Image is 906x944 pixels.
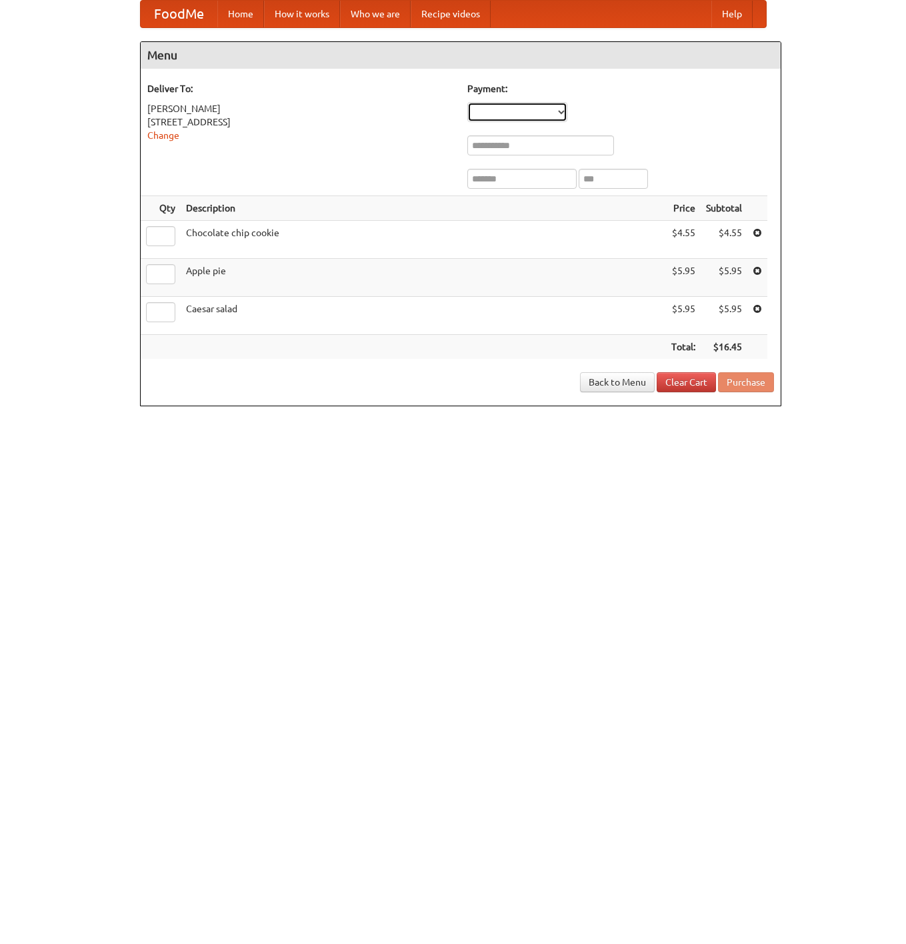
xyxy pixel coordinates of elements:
a: Home [217,1,264,27]
div: [STREET_ADDRESS] [147,115,454,129]
a: Who we are [340,1,411,27]
th: Price [666,196,701,221]
div: [PERSON_NAME] [147,102,454,115]
a: Recipe videos [411,1,491,27]
td: $4.55 [701,221,747,259]
td: Caesar salad [181,297,666,335]
a: Clear Cart [657,372,716,392]
a: Change [147,130,179,141]
td: $5.95 [666,297,701,335]
h4: Menu [141,42,781,69]
a: Help [711,1,753,27]
h5: Payment: [467,82,774,95]
td: Apple pie [181,259,666,297]
a: Back to Menu [580,372,655,392]
h5: Deliver To: [147,82,454,95]
td: Chocolate chip cookie [181,221,666,259]
th: Total: [666,335,701,360]
td: $5.95 [666,259,701,297]
td: $5.95 [701,259,747,297]
button: Purchase [718,372,774,392]
th: Qty [141,196,181,221]
a: How it works [264,1,340,27]
a: FoodMe [141,1,217,27]
th: Description [181,196,666,221]
td: $5.95 [701,297,747,335]
th: $16.45 [701,335,747,360]
td: $4.55 [666,221,701,259]
th: Subtotal [701,196,747,221]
